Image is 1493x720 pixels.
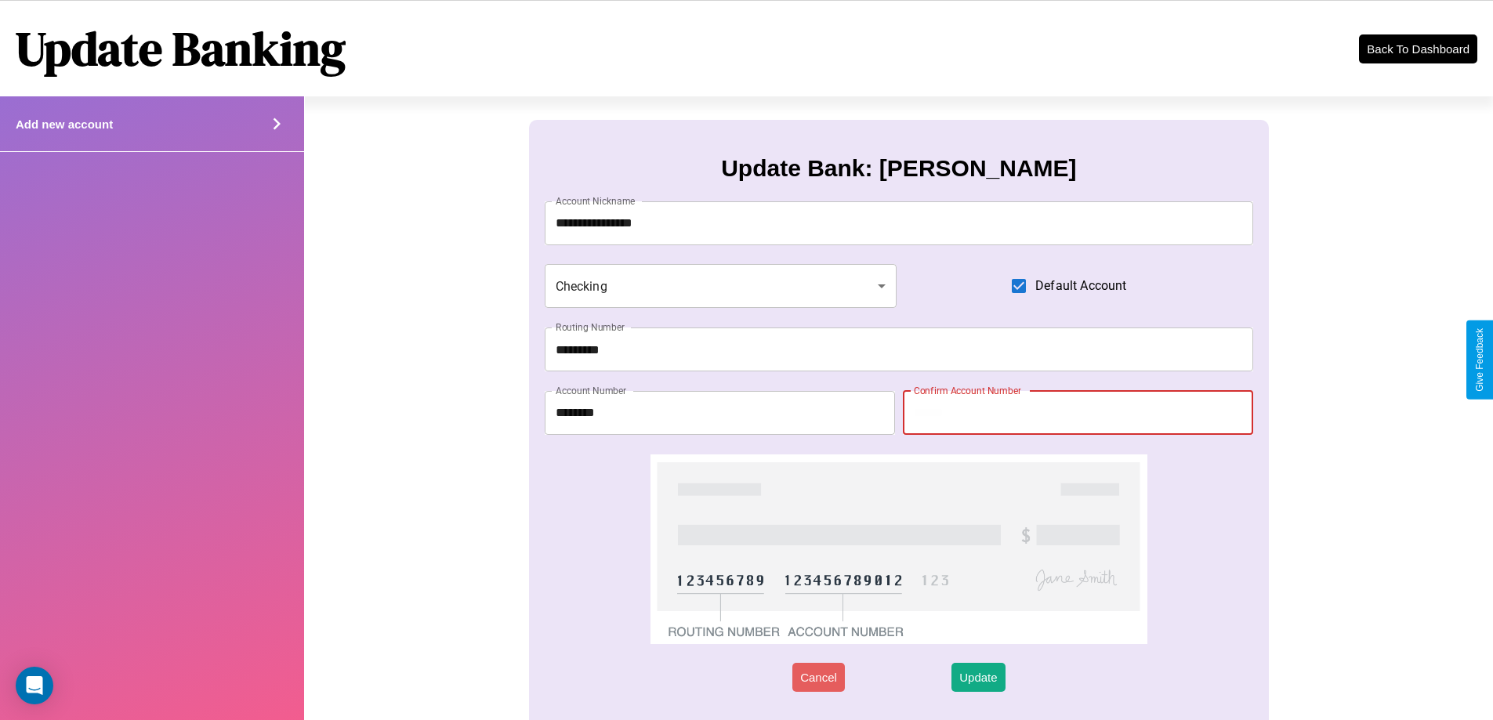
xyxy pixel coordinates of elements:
label: Account Number [556,384,626,397]
div: Checking [545,264,897,308]
img: check [650,454,1147,644]
div: Give Feedback [1474,328,1485,392]
h1: Update Banking [16,16,346,81]
div: Open Intercom Messenger [16,667,53,704]
h4: Add new account [16,118,113,131]
span: Default Account [1035,277,1126,295]
label: Routing Number [556,320,625,334]
button: Cancel [792,663,845,692]
label: Confirm Account Number [914,384,1021,397]
h3: Update Bank: [PERSON_NAME] [721,155,1076,182]
label: Account Nickname [556,194,636,208]
button: Back To Dashboard [1359,34,1477,63]
button: Update [951,663,1005,692]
